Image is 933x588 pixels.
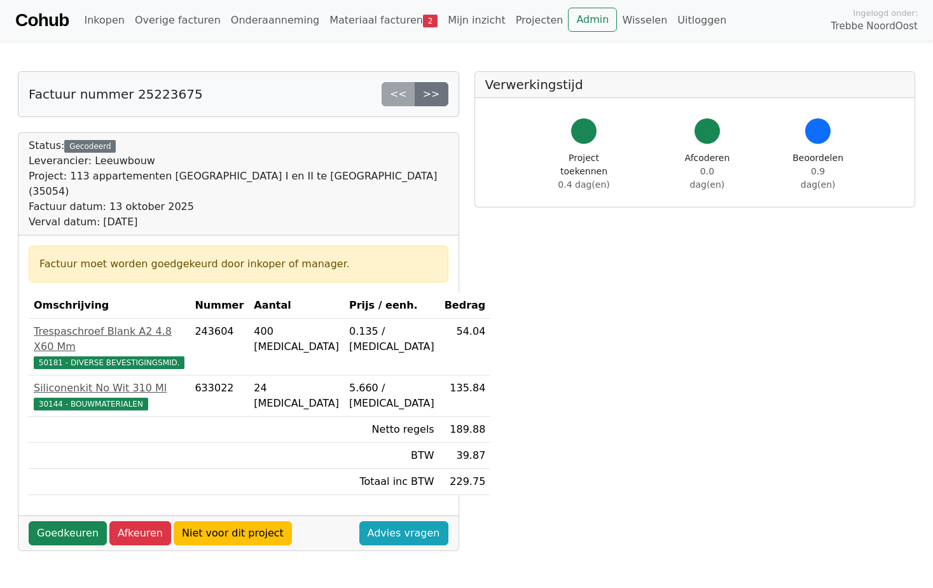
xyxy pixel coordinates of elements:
td: Netto regels [344,417,439,443]
div: Leverancier: Leeuwbouw [29,153,448,169]
div: Factuur datum: 13 oktober 2025 [29,199,448,214]
a: >> [415,82,448,106]
div: 5.660 / [MEDICAL_DATA] [349,381,434,411]
span: 50181 - DIVERSE BEVESTIGINGSMID. [34,356,184,369]
div: Verval datum: [DATE] [29,214,448,230]
span: Ingelogd onder: [853,7,918,19]
span: 0.4 dag(en) [558,179,609,190]
a: Inkopen [79,8,129,33]
a: Cohub [15,5,69,36]
span: 0.9 dag(en) [801,166,836,190]
a: Trespaschroef Blank A2 4.8 X60 Mm50181 - DIVERSE BEVESTIGINGSMID. [34,324,184,370]
span: 0.0 dag(en) [690,166,725,190]
div: Status: [29,138,448,230]
span: 2 [423,15,438,27]
a: Uitloggen [672,8,731,33]
td: 633022 [190,375,249,417]
a: Advies vragen [359,521,448,545]
td: BTW [344,443,439,469]
a: Niet voor dit project [174,521,292,545]
td: 189.88 [439,417,491,443]
a: Afkeuren [109,521,171,545]
div: Trespaschroef Blank A2 4.8 X60 Mm [34,324,184,354]
span: Trebbe NoordOost [831,19,918,34]
div: Beoordelen [792,151,843,192]
th: Aantal [249,293,344,319]
td: 229.75 [439,469,491,495]
span: 30144 - BOUWMATERIALEN [34,398,148,410]
a: Wisselen [617,8,672,33]
td: 243604 [190,319,249,375]
a: Siliconenkit No Wit 310 Ml30144 - BOUWMATERIALEN [34,381,184,411]
div: Afcoderen [683,151,732,192]
div: 400 [MEDICAL_DATA] [254,324,339,354]
h5: Factuur nummer 25223675 [29,87,203,102]
th: Omschrijving [29,293,190,319]
div: 24 [MEDICAL_DATA] [254,381,339,411]
div: Siliconenkit No Wit 310 Ml [34,381,184,396]
th: Prijs / eenh. [344,293,439,319]
td: 39.87 [439,443,491,469]
td: Totaal inc BTW [344,469,439,495]
a: Onderaanneming [226,8,324,33]
td: 54.04 [439,319,491,375]
td: 135.84 [439,375,491,417]
a: Admin [568,8,617,32]
div: Factuur moet worden goedgekeurd door inkoper of manager. [39,256,438,272]
a: Goedkeuren [29,521,107,545]
div: Project: 113 appartementen [GEOGRAPHIC_DATA] I en II te [GEOGRAPHIC_DATA] (35054) [29,169,448,199]
h5: Verwerkingstijd [485,77,905,92]
a: Materiaal facturen2 [324,8,443,33]
a: Overige facturen [130,8,226,33]
div: Gecodeerd [64,140,116,153]
div: 0.135 / [MEDICAL_DATA] [349,324,434,354]
a: Mijn inzicht [443,8,511,33]
th: Bedrag [439,293,491,319]
div: Project toekennen [546,151,622,192]
a: Projecten [511,8,569,33]
th: Nummer [190,293,249,319]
